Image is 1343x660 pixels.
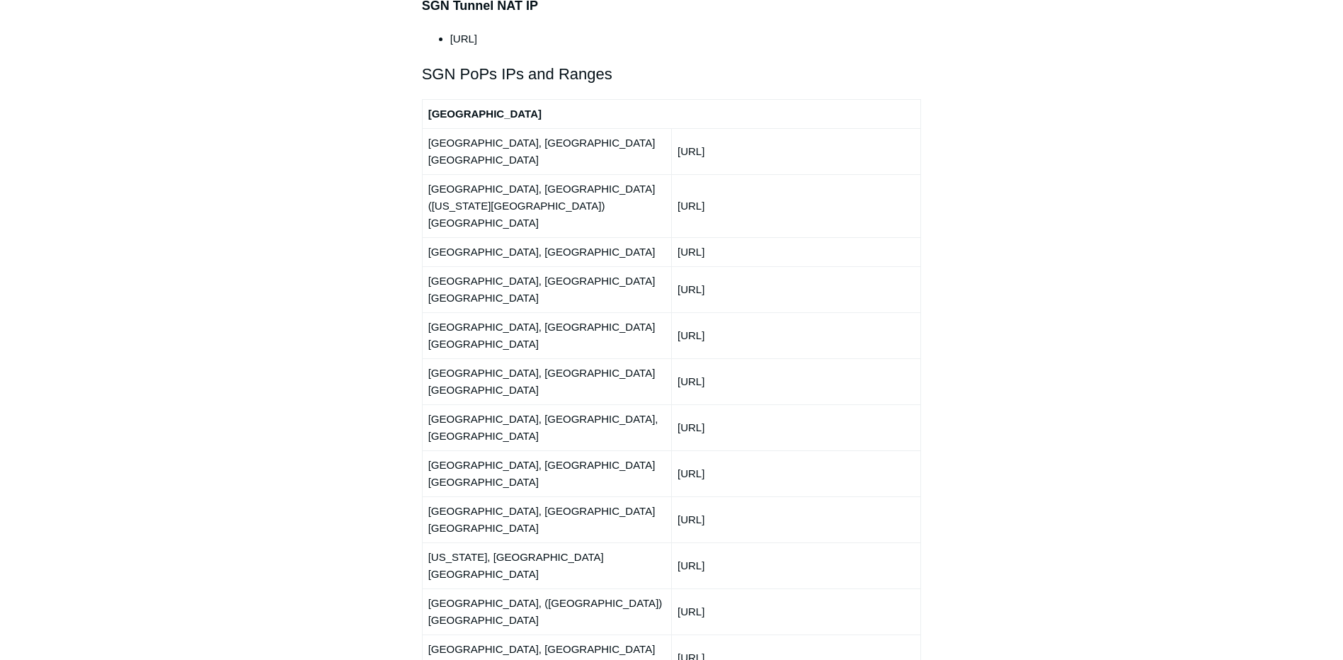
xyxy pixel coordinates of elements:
td: [URL] [671,588,920,635]
td: [URL] [671,174,920,237]
td: [URL] [671,128,920,174]
td: [URL] [671,450,920,496]
td: [US_STATE], [GEOGRAPHIC_DATA] [GEOGRAPHIC_DATA] [422,542,671,588]
td: [GEOGRAPHIC_DATA], [GEOGRAPHIC_DATA] [GEOGRAPHIC_DATA] [422,128,671,174]
td: [GEOGRAPHIC_DATA], [GEOGRAPHIC_DATA] [GEOGRAPHIC_DATA] [422,266,671,312]
td: [GEOGRAPHIC_DATA], [GEOGRAPHIC_DATA] [422,237,671,266]
td: [URL] [671,404,920,450]
td: [URL] [671,237,920,266]
td: [GEOGRAPHIC_DATA], ([GEOGRAPHIC_DATA]) [GEOGRAPHIC_DATA] [422,588,671,635]
td: [URL] [671,358,920,404]
td: [GEOGRAPHIC_DATA], [GEOGRAPHIC_DATA] [GEOGRAPHIC_DATA] [422,312,671,358]
li: [URL] [450,30,922,47]
td: [URL] [671,496,920,542]
td: [GEOGRAPHIC_DATA], [GEOGRAPHIC_DATA] [GEOGRAPHIC_DATA] [422,496,671,542]
h2: SGN PoPs IPs and Ranges [422,62,922,86]
td: [URL] [671,542,920,588]
strong: [GEOGRAPHIC_DATA] [428,108,542,120]
td: [URL] [671,312,920,358]
td: [GEOGRAPHIC_DATA], [GEOGRAPHIC_DATA] [GEOGRAPHIC_DATA] [422,450,671,496]
td: [GEOGRAPHIC_DATA], [GEOGRAPHIC_DATA] [GEOGRAPHIC_DATA] [422,358,671,404]
td: [GEOGRAPHIC_DATA], [GEOGRAPHIC_DATA], [GEOGRAPHIC_DATA] [422,404,671,450]
td: [GEOGRAPHIC_DATA], [GEOGRAPHIC_DATA] ([US_STATE][GEOGRAPHIC_DATA]) [GEOGRAPHIC_DATA] [422,174,671,237]
td: [URL] [671,266,920,312]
